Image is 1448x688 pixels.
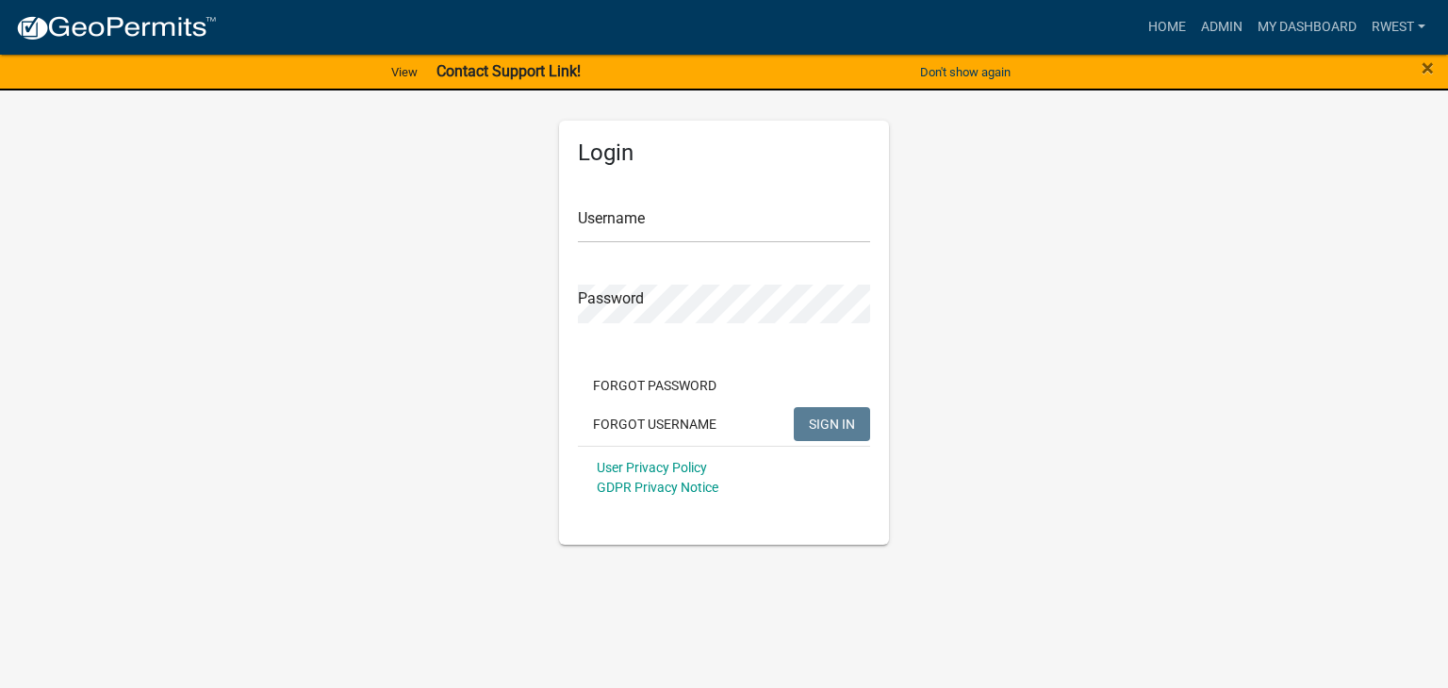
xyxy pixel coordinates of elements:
[597,480,718,495] a: GDPR Privacy Notice
[578,139,870,167] h5: Login
[809,416,855,431] span: SIGN IN
[384,57,425,88] a: View
[1364,9,1433,45] a: rwest
[1193,9,1250,45] a: Admin
[1422,57,1434,79] button: Close
[913,57,1018,88] button: Don't show again
[436,62,581,80] strong: Contact Support Link!
[1422,55,1434,81] span: ×
[1250,9,1364,45] a: My Dashboard
[578,407,732,441] button: Forgot Username
[1141,9,1193,45] a: Home
[794,407,870,441] button: SIGN IN
[597,460,707,475] a: User Privacy Policy
[578,369,732,402] button: Forgot Password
